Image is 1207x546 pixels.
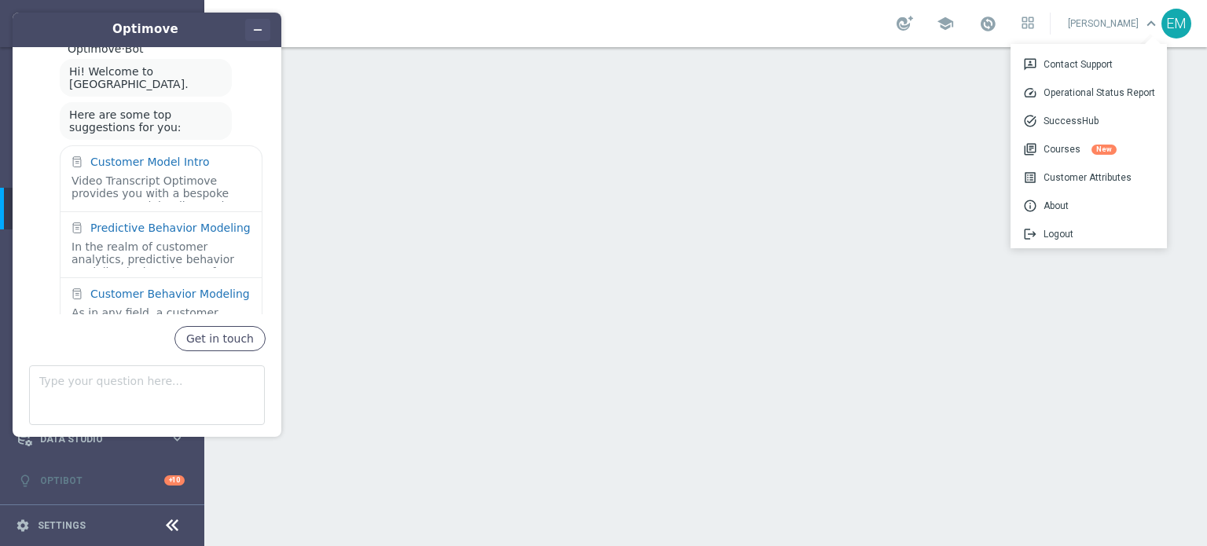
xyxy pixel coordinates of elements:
[16,519,30,533] i: settings
[164,475,185,486] div: +10
[69,65,189,90] span: Hi! Welcome to [GEOGRAPHIC_DATA].
[40,460,164,501] a: Optibot
[90,156,209,168] div: Customer Model Intro
[1011,107,1167,135] a: task_altSuccessHub
[1011,135,1167,163] div: Courses
[68,20,223,38] h1: Optimove
[1143,15,1160,32] span: keyboard_arrow_down
[1011,192,1167,220] a: infoAbout
[1023,114,1044,128] span: task_alt
[1023,170,1044,185] span: list_alt
[1011,163,1167,192] a: list_altCustomer Attributes
[1011,79,1167,107] div: Operational Status Report
[1091,145,1117,155] div: New
[1066,12,1161,35] a: [PERSON_NAME]keyboard_arrow_down 3pContact Support speedOperational Status Report task_altSuccess...
[72,240,251,268] div: In the realm of customer analytics, predictive behavior modeling is the science of applying mathe...
[1023,86,1044,100] span: speed
[72,174,251,202] div: Video Transcript Optimove provides you with a bespoke customer model, tailor-made to your unique ...
[1011,163,1167,192] div: Customer Attributes
[61,278,262,343] div: Customer Behavior ModelingAs in any field, a customer behavior “model” is a simplification of rea...
[1011,79,1167,107] a: speedOperational Status Report
[1011,50,1167,79] a: 3pContact Support
[1161,9,1191,38] div: EM
[1011,50,1167,79] div: Contact Support
[90,288,250,300] div: Customer Behavior Modeling
[1023,142,1044,156] span: library_books
[68,42,266,55] div: ·
[125,42,144,55] span: Bot
[1011,220,1167,248] a: logoutLogout
[174,326,266,351] button: Get in touch
[69,108,182,134] span: Here are some top suggestions for you:
[68,42,121,55] span: Optimove
[1011,220,1167,248] div: Logout
[38,521,86,530] a: Settings
[18,460,185,501] div: Optibot
[17,475,185,487] button: lightbulb Optibot +10
[1023,57,1044,71] span: 3p
[1023,227,1044,241] span: logout
[18,474,32,488] i: lightbulb
[72,306,251,334] div: As in any field, a customer behavior “model” is a simplification of reality used to accomplish a ...
[61,212,262,277] div: Predictive Behavior ModelingIn the realm of customer analytics, predictive behavior modeling is t...
[1011,192,1167,220] div: About
[90,222,251,234] div: Predictive Behavior Modeling
[61,146,262,211] div: Customer Model IntroVideo Transcript Optimove provides you with a bespoke customer model, tailor-...
[1011,107,1167,135] div: SuccessHub
[937,15,954,32] span: school
[245,19,270,41] button: Minimize widget
[1023,199,1044,213] span: info
[1011,135,1167,163] a: library_booksCoursesNew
